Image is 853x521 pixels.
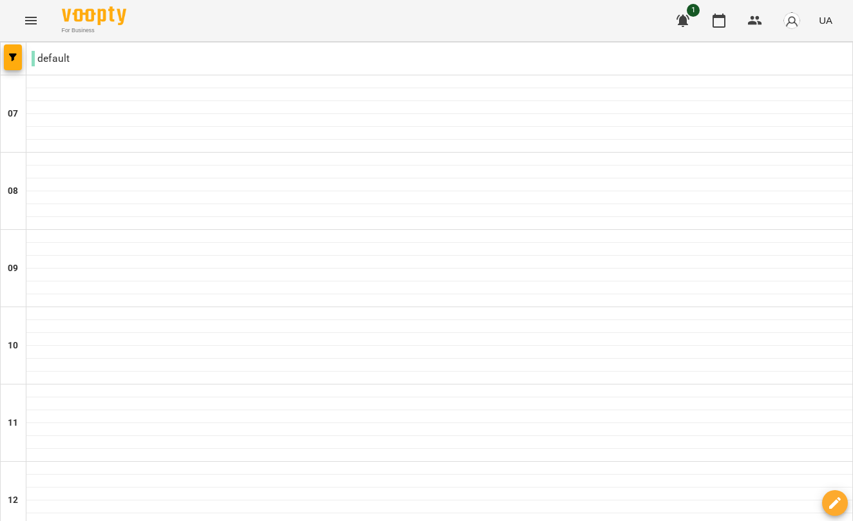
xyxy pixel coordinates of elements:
[8,184,18,198] h6: 08
[687,4,700,17] span: 1
[8,261,18,276] h6: 09
[62,6,126,25] img: Voopty Logo
[8,107,18,121] h6: 07
[783,12,801,30] img: avatar_s.png
[15,5,46,36] button: Menu
[62,26,126,35] span: For Business
[8,339,18,353] h6: 10
[819,14,832,27] span: UA
[814,8,838,32] button: UA
[32,51,70,66] p: default
[8,493,18,507] h6: 12
[8,416,18,430] h6: 11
